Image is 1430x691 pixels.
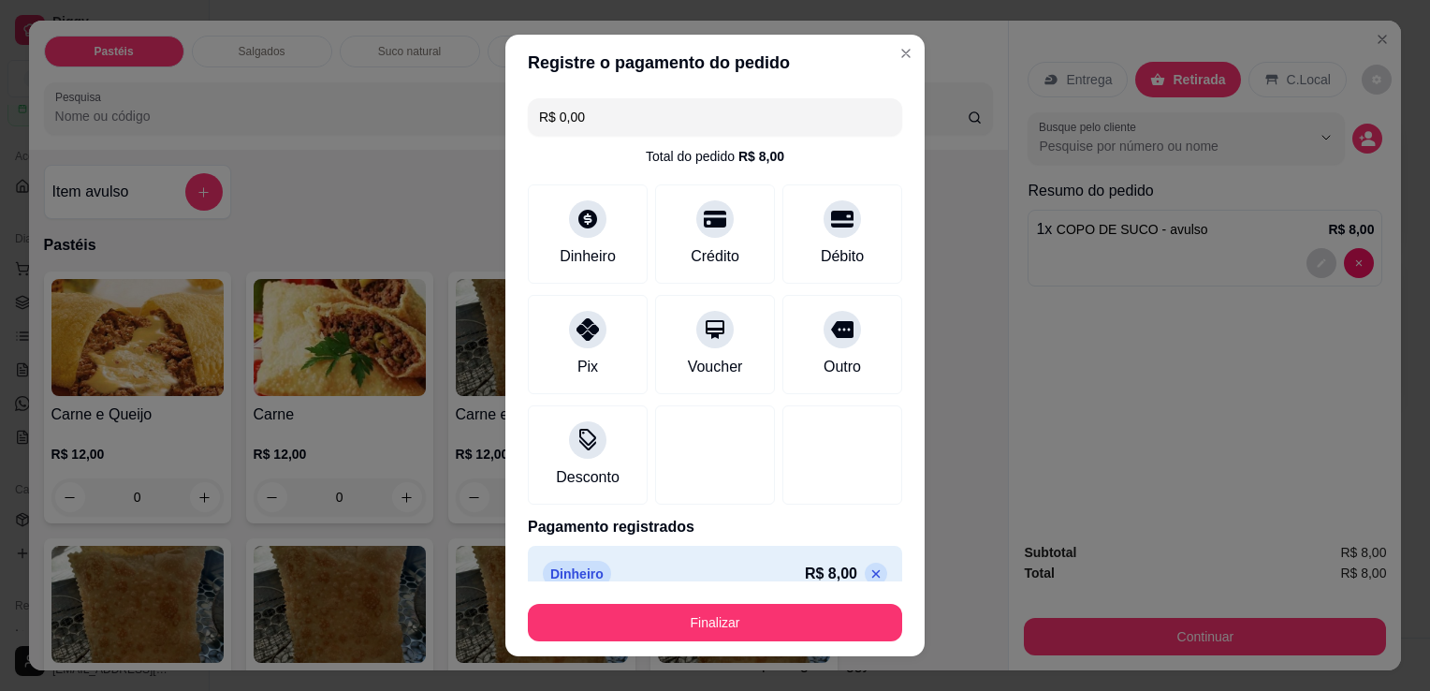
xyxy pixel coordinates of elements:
div: R$ 8,00 [738,147,784,166]
div: Débito [821,245,864,268]
div: Dinheiro [560,245,616,268]
p: Dinheiro [543,561,611,587]
div: Total do pedido [646,147,784,166]
button: Finalizar [528,604,902,641]
div: Voucher [688,356,743,378]
header: Registre o pagamento do pedido [505,35,925,91]
p: R$ 8,00 [805,563,857,585]
div: Desconto [556,466,620,489]
input: Ex.: hambúrguer de cordeiro [539,98,891,136]
p: Pagamento registrados [528,516,902,538]
div: Outro [824,356,861,378]
div: Pix [577,356,598,378]
div: Crédito [691,245,739,268]
button: Close [891,38,921,68]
